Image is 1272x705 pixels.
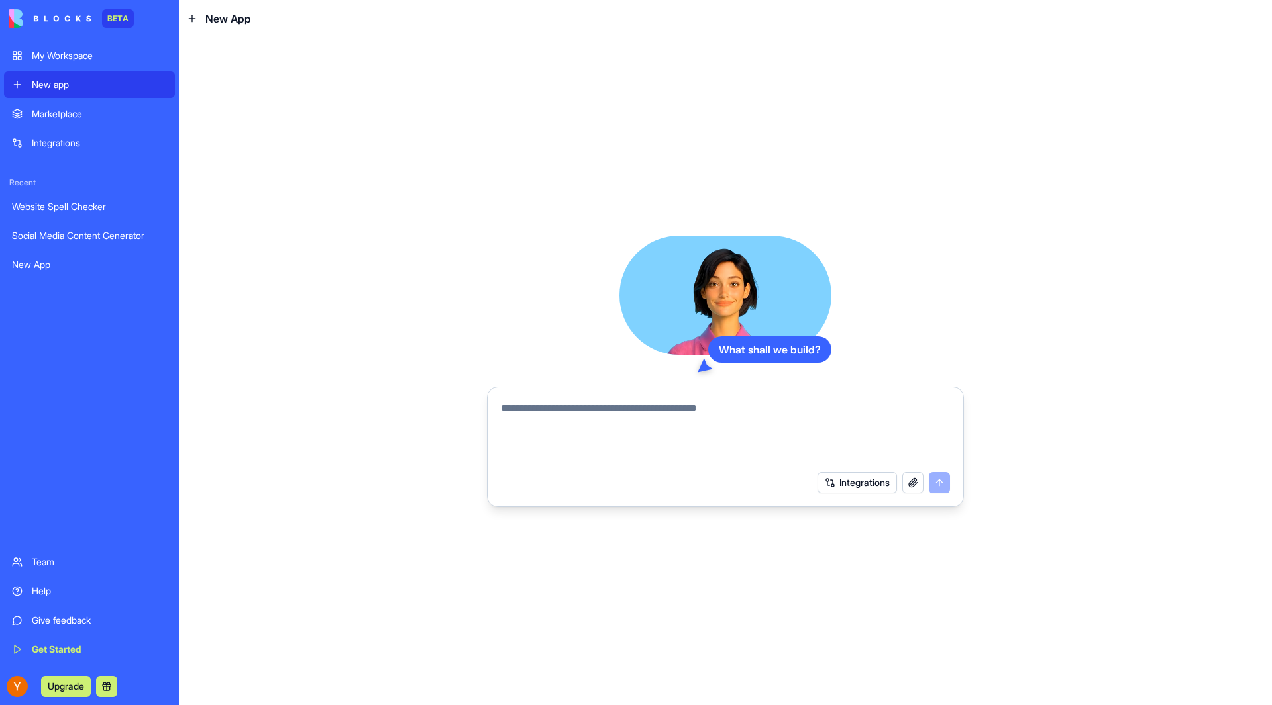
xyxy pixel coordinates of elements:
img: ACg8ocKKmw1B5YjjdIxTReIFLpjOIn1ULGa3qRQpM8Mt_L5JmWuBbQ=s96-c [7,676,28,697]
button: Upgrade [41,676,91,697]
a: My Workspace [4,42,175,69]
div: Get Started [32,643,167,656]
div: BETA [102,9,134,28]
a: New App [4,252,175,278]
div: New App [12,258,167,271]
span: New App [205,11,251,26]
a: Give feedback [4,607,175,634]
div: My Workspace [32,49,167,62]
button: Integrations [818,472,897,493]
a: Website Spell Checker [4,193,175,220]
div: Integrations [32,136,167,150]
div: Social Media Content Generator [12,229,167,242]
a: Integrations [4,130,175,156]
a: Marketplace [4,101,175,127]
div: Give feedback [32,614,167,627]
span: Recent [4,177,175,188]
div: Help [32,585,167,598]
div: New app [32,78,167,91]
a: Help [4,578,175,604]
a: BETA [9,9,134,28]
div: Website Spell Checker [12,200,167,213]
a: Social Media Content Generator [4,222,175,249]
a: New app [4,71,175,98]
a: Upgrade [41,679,91,692]
div: What shall we build? [708,336,831,363]
div: Marketplace [32,107,167,120]
img: logo [9,9,91,28]
div: Team [32,555,167,569]
a: Team [4,549,175,575]
a: Get Started [4,636,175,663]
